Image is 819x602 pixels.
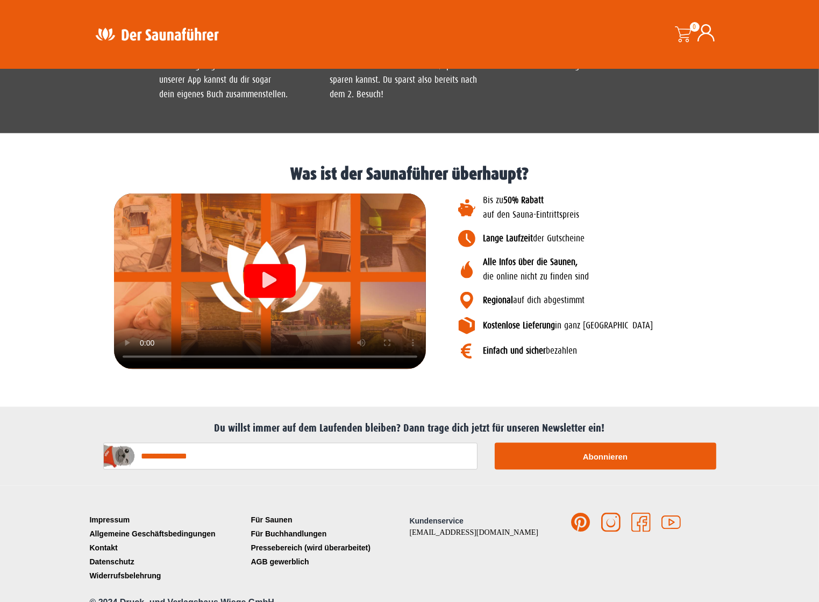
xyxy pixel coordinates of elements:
a: Pressebereich (wird überarbeitet) [248,541,410,555]
p: die online nicht zu finden sind [483,255,754,284]
a: [EMAIL_ADDRESS][DOMAIN_NAME] [410,528,539,536]
b: Lange Laufzeit [483,233,533,243]
a: Allgemeine Geschäftsbedingungen [87,527,248,541]
b: Alle Infos über die Saunen, [483,257,578,267]
p: auf dich abgestimmt [483,293,754,307]
nav: Menü [87,513,248,583]
a: AGB gewerblich [248,555,410,569]
a: Datenschutz [87,555,248,569]
b: Regional [483,295,514,305]
b: Einfach und sicher [483,346,546,356]
p: in ganz [GEOGRAPHIC_DATA] [483,319,754,333]
a: Für Buchhandlungen [248,527,410,541]
a: Widerrufsbelehrung [87,569,248,583]
h1: Was ist der Saunaführer überhaupt? [5,166,814,183]
button: Abonnieren [495,443,716,470]
a: Impressum [87,513,248,527]
a: Kontakt [87,541,248,555]
p: Bis zu auf den Sauna-Eintrittspreis [483,193,754,222]
p: bezahlen [483,344,754,358]
b: Kostenlose Lieferung [483,320,556,331]
a: Für Saunen [248,513,410,527]
p: der Gutscheine [483,232,754,246]
b: 50% Rabatt [504,195,544,205]
div: Video abspielen [244,264,296,298]
span: Kundenservice [410,517,464,525]
nav: Menü [248,513,410,569]
span: 0 [690,22,700,32]
h2: Du willst immer auf dem Laufenden bleiben? Dann trage dich jetzt für unseren Newsletter ein! [92,422,727,435]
